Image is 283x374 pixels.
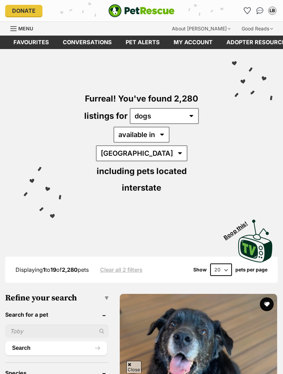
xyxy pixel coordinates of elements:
img: PetRescue TV logo [238,220,273,262]
ul: Account quick links [242,5,278,16]
strong: 19 [50,266,56,273]
button: My account [267,5,278,16]
a: PetRescue [108,4,175,17]
button: Search [5,341,107,355]
span: Boop this! [223,216,254,241]
button: favourite [260,297,274,311]
h3: Refine your search [5,293,109,303]
div: About [PERSON_NAME] [167,22,235,36]
img: chat-41dd97257d64d25036548639549fe6c8038ab92f7586957e7f3b1b290dea8141.svg [256,7,264,14]
a: Clear all 2 filters [100,267,143,273]
a: My account [167,36,219,49]
a: Boop this! [238,213,273,264]
label: pets per page [235,267,267,272]
a: Favourites [7,36,56,49]
header: Search for a pet [5,311,109,318]
div: Good Reads [237,22,278,36]
a: conversations [56,36,119,49]
span: Close [126,361,141,373]
span: Displaying to of pets [16,266,89,273]
strong: 2,280 [62,266,78,273]
span: Menu [18,26,33,31]
strong: 1 [43,266,45,273]
a: Favourites [242,5,253,16]
a: Pet alerts [119,36,167,49]
span: Furreal! You've found 2,280 listings for [84,94,198,121]
a: Conversations [254,5,265,16]
input: Toby [5,325,109,338]
span: Show [193,267,207,272]
a: Donate [5,5,42,17]
div: LB [269,7,276,14]
img: logo-e224e6f780fb5917bec1dbf3a21bbac754714ae5b6737aabdf751b685950b380.svg [108,4,175,17]
a: Menu [10,22,38,34]
span: including pets located interstate [97,166,187,193]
